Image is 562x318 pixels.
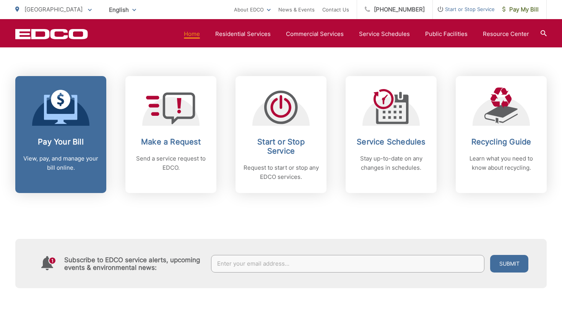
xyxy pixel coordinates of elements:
[502,5,539,14] span: Pay My Bill
[286,29,344,39] a: Commercial Services
[234,5,271,14] a: About EDCO
[24,6,83,13] span: [GEOGRAPHIC_DATA]
[346,76,437,193] a: Service Schedules Stay up-to-date on any changes in schedules.
[211,255,485,273] input: Enter your email address...
[184,29,200,39] a: Home
[23,154,99,172] p: View, pay, and manage your bill online.
[125,76,216,193] a: Make a Request Send a service request to EDCO.
[15,29,88,39] a: EDCD logo. Return to the homepage.
[359,29,410,39] a: Service Schedules
[133,137,209,146] h2: Make a Request
[463,137,539,146] h2: Recycling Guide
[103,3,142,16] span: English
[64,256,203,271] h4: Subscribe to EDCO service alerts, upcoming events & environmental news:
[322,5,349,14] a: Contact Us
[425,29,468,39] a: Public Facilities
[278,5,315,14] a: News & Events
[353,137,429,146] h2: Service Schedules
[353,154,429,172] p: Stay up-to-date on any changes in schedules.
[215,29,271,39] a: Residential Services
[490,255,528,273] button: Submit
[15,76,106,193] a: Pay Your Bill View, pay, and manage your bill online.
[483,29,529,39] a: Resource Center
[456,76,547,193] a: Recycling Guide Learn what you need to know about recycling.
[23,137,99,146] h2: Pay Your Bill
[243,163,319,182] p: Request to start or stop any EDCO services.
[243,137,319,156] h2: Start or Stop Service
[133,154,209,172] p: Send a service request to EDCO.
[463,154,539,172] p: Learn what you need to know about recycling.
